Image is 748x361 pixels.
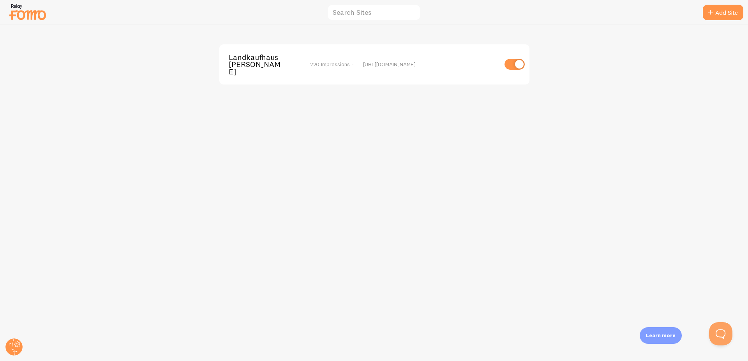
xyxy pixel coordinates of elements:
[363,61,497,68] div: [URL][DOMAIN_NAME]
[646,332,676,339] p: Learn more
[229,54,291,75] span: Landkaufhaus [PERSON_NAME]
[310,61,354,68] span: 720 Impressions -
[8,2,47,22] img: fomo-relay-logo-orange.svg
[640,327,682,344] div: Learn more
[709,322,732,345] iframe: Help Scout Beacon - Open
